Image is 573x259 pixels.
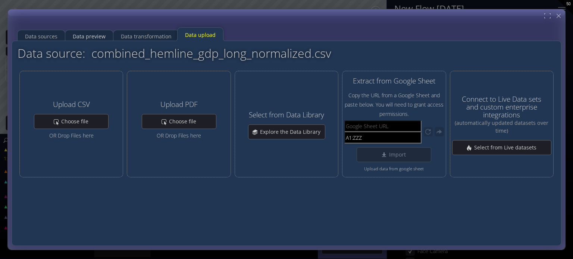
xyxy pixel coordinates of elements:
[260,128,325,136] span: Explore the Data Library
[455,119,548,134] span: (automatically updated datasets over time)
[353,77,435,85] h4: Extract from Google Sheet
[61,118,93,125] span: Choose file
[34,131,109,140] div: OR Drop Files here
[18,47,331,60] h2: Data source: combined_hemline_gdp_long_normalized.csv
[121,29,172,44] div: Data transformation
[249,111,324,119] h4: Select from Data Library
[53,101,90,108] h4: Upload CSV
[169,118,201,125] span: Choose file
[344,91,444,119] span: Copy the URL from a Google Sheet and paste below. You will need to grant access permissions.
[160,101,198,108] h4: Upload PDF
[364,164,424,173] span: Upload data from google sheet
[344,132,421,143] input: Range
[185,28,216,42] div: Data upload
[73,29,106,44] div: Data preview
[142,131,216,140] div: OR Drop Files here
[452,95,551,134] h4: Connect to Live Data sets and custom enterprise integrations
[474,144,541,151] span: Select from Live datasets
[25,29,57,44] div: Data sources
[344,120,421,132] input: Google Sheet URL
